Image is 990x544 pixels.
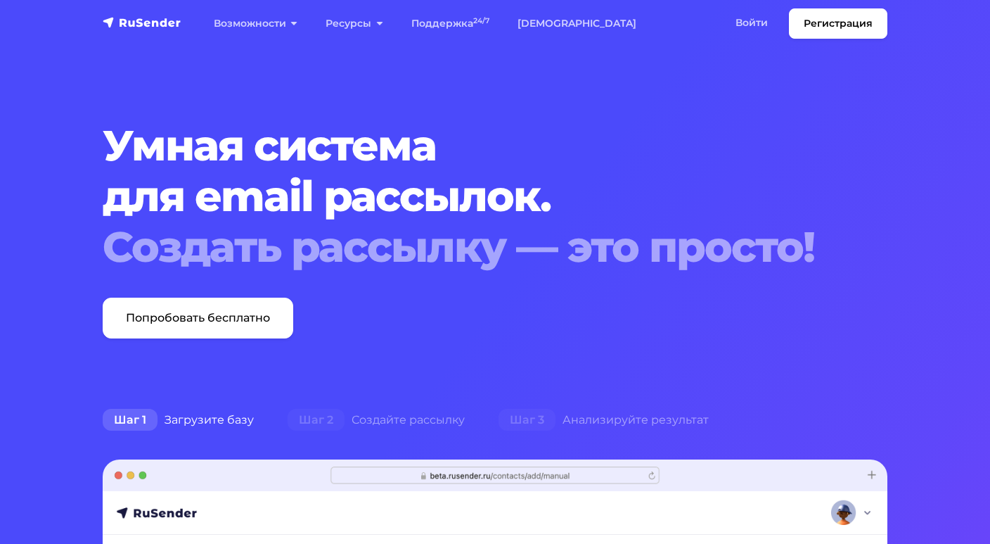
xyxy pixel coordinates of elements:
[271,406,482,434] div: Создайте рассылку
[397,9,503,38] a: Поддержка24/7
[103,15,181,30] img: RuSender
[503,9,650,38] a: [DEMOGRAPHIC_DATA]
[103,298,293,339] a: Попробовать бесплатно
[86,406,271,434] div: Загрузите базу
[499,409,555,431] span: Шаг 3
[103,409,157,431] span: Шаг 1
[200,9,311,38] a: Возможности
[103,120,821,272] h1: Умная система для email рассылок.
[721,8,782,37] a: Войти
[103,222,821,272] div: Создать рассылку — это просто!
[473,16,489,25] sup: 24/7
[311,9,397,38] a: Ресурсы
[288,409,345,431] span: Шаг 2
[482,406,726,434] div: Анализируйте результат
[789,8,887,39] a: Регистрация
